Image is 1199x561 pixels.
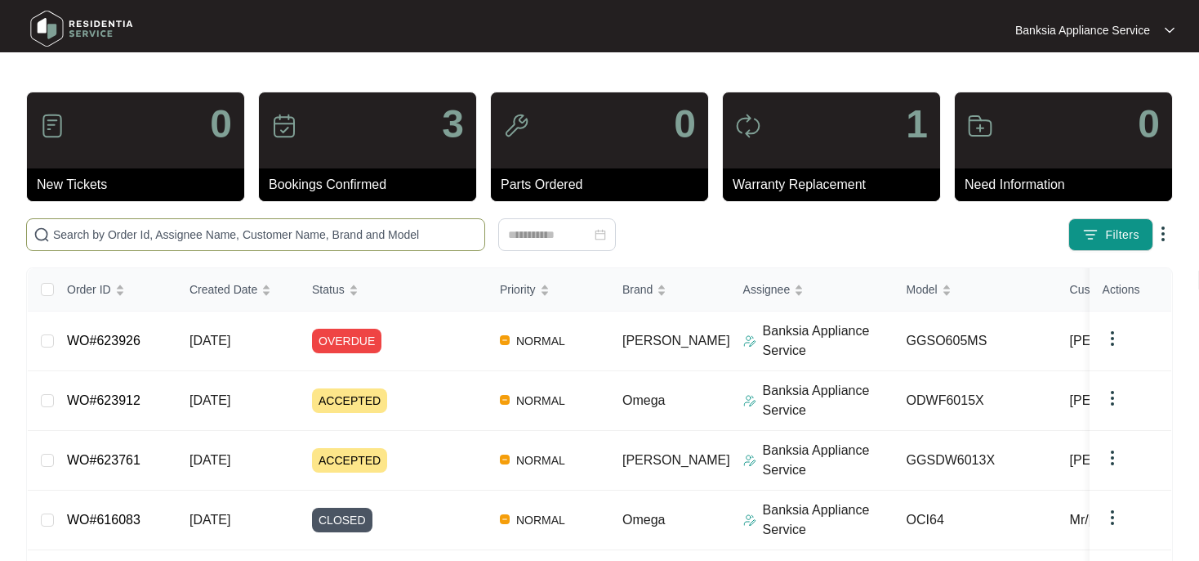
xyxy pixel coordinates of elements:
p: New Tickets [37,175,244,195]
img: Assigner Icon [743,334,756,348]
span: OVERDUE [312,329,381,353]
span: [DATE] [189,334,230,348]
img: dropdown arrow [1165,26,1174,34]
span: [PERSON_NAME] [1070,331,1178,351]
p: Banksia Appliance Service [763,381,894,420]
p: Bookings Confirmed [269,175,476,195]
span: Customer Name [1070,280,1153,298]
img: dropdown arrow [1103,329,1122,348]
img: icon [735,113,761,139]
img: search-icon [33,227,50,243]
span: Order ID [67,280,111,298]
p: Banksia Appliance Service [763,500,894,540]
th: Priority [487,268,609,312]
th: Order ID [54,268,176,312]
input: Search by Order Id, Assignee Name, Customer Name, Brand and Model [53,226,478,244]
img: icon [39,113,65,139]
span: Omega [622,393,665,407]
th: Status [299,268,487,312]
span: Priority [500,280,536,298]
p: Banksia Appliance Service [1015,22,1150,38]
td: GGSO605MS [894,312,1057,371]
td: ODWF6015X [894,371,1057,431]
span: ACCEPTED [312,448,387,473]
span: [PERSON_NAME] [1070,391,1178,411]
td: OCI64 [894,491,1057,550]
span: NORMAL [510,391,572,411]
img: Assigner Icon [743,514,756,527]
th: Created Date [176,268,299,312]
span: Assignee [743,280,791,298]
span: NORMAL [510,451,572,470]
a: WO#623761 [67,453,140,467]
p: 0 [1138,105,1160,144]
p: 1 [906,105,928,144]
span: [DATE] [189,513,230,527]
img: Assigner Icon [743,454,756,467]
p: Parts Ordered [501,175,708,195]
p: Warranty Replacement [733,175,940,195]
img: residentia service logo [25,4,139,53]
button: filter iconFilters [1068,218,1153,251]
img: dropdown arrow [1103,508,1122,527]
span: Brand [622,280,653,298]
img: icon [967,113,993,139]
img: dropdown arrow [1103,448,1122,468]
img: dropdown arrow [1153,224,1173,244]
img: dropdown arrow [1103,388,1122,408]
p: 0 [210,105,232,144]
span: NORMAL [510,510,572,530]
img: Vercel Logo [500,335,510,345]
p: 3 [442,105,464,144]
a: WO#623912 [67,393,140,407]
p: Banksia Appliance Service [763,441,894,480]
span: [PERSON_NAME] [622,453,730,467]
span: [DATE] [189,393,230,407]
span: [PERSON_NAME] [622,334,730,348]
img: icon [503,113,529,139]
th: Brand [609,268,730,312]
span: Status [312,280,345,298]
th: Model [894,268,1057,312]
img: Assigner Icon [743,394,756,407]
span: NORMAL [510,331,572,351]
span: Mr/[PERSON_NAME] [1070,510,1197,530]
span: CLOSED [312,508,372,532]
th: Actions [1090,268,1171,312]
img: Vercel Logo [500,395,510,405]
a: WO#616083 [67,513,140,527]
p: Banksia Appliance Service [763,321,894,361]
td: GGSDW6013X [894,431,1057,491]
th: Assignee [730,268,894,312]
p: 0 [674,105,696,144]
span: [PERSON_NAME] [1070,451,1178,470]
span: ACCEPTED [312,388,387,413]
a: WO#623926 [67,334,140,348]
span: Created Date [189,280,257,298]
img: Vercel Logo [500,514,510,524]
img: filter icon [1082,227,1099,243]
span: Filters [1105,227,1139,244]
span: Omega [622,513,665,527]
p: Need Information [965,175,1172,195]
span: [DATE] [189,453,230,467]
img: Vercel Logo [500,455,510,465]
img: icon [271,113,297,139]
span: Model [907,280,938,298]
